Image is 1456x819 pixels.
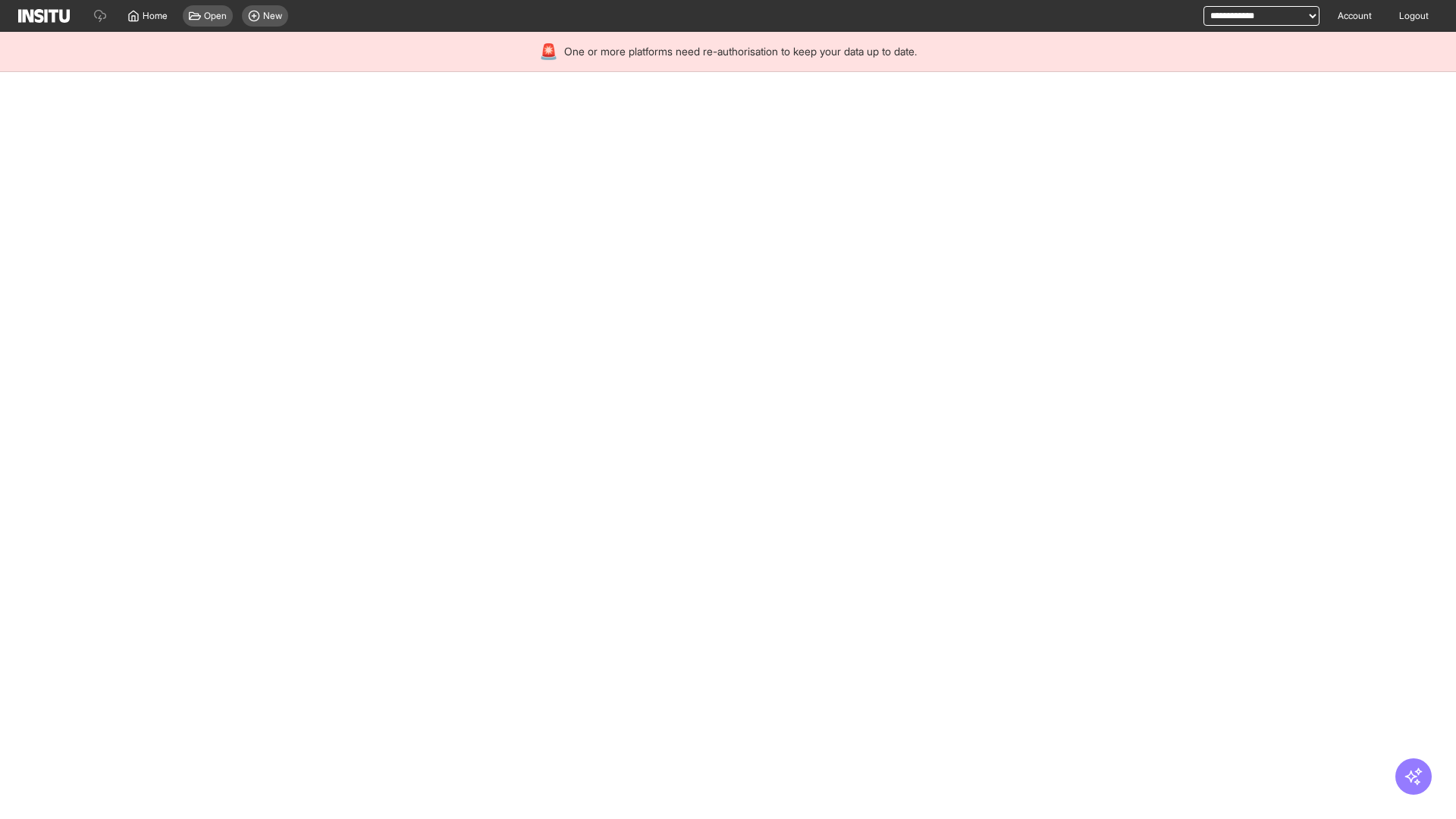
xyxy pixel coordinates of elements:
[143,10,168,22] span: Home
[263,10,282,22] span: New
[539,41,558,62] div: 🚨
[18,9,70,23] img: Logo
[564,44,917,59] span: One or more platforms need re-authorisation to keep your data up to date.
[204,10,227,22] span: Open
